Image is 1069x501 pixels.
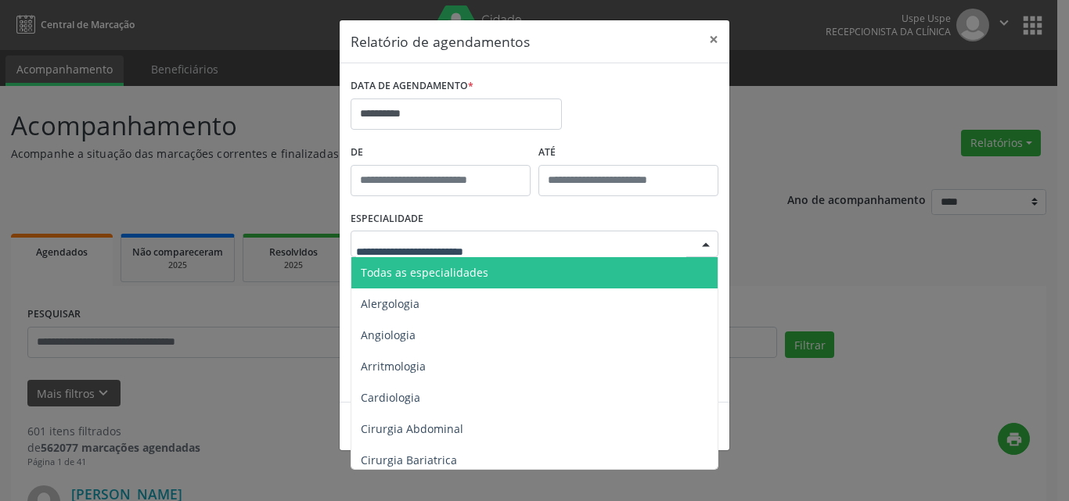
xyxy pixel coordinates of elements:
[351,207,423,231] label: ESPECIALIDADE
[351,74,473,98] label: DATA DE AGENDAMENTO
[361,421,463,436] span: Cirurgia Abdominal
[361,327,416,342] span: Angiologia
[351,31,530,52] h5: Relatório de agendamentos
[698,20,729,59] button: Close
[361,265,488,280] span: Todas as especialidades
[351,141,531,165] label: De
[361,390,420,405] span: Cardiologia
[361,359,426,374] span: Arritmologia
[361,296,419,311] span: Alergologia
[538,141,718,165] label: ATÉ
[361,453,457,467] span: Cirurgia Bariatrica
